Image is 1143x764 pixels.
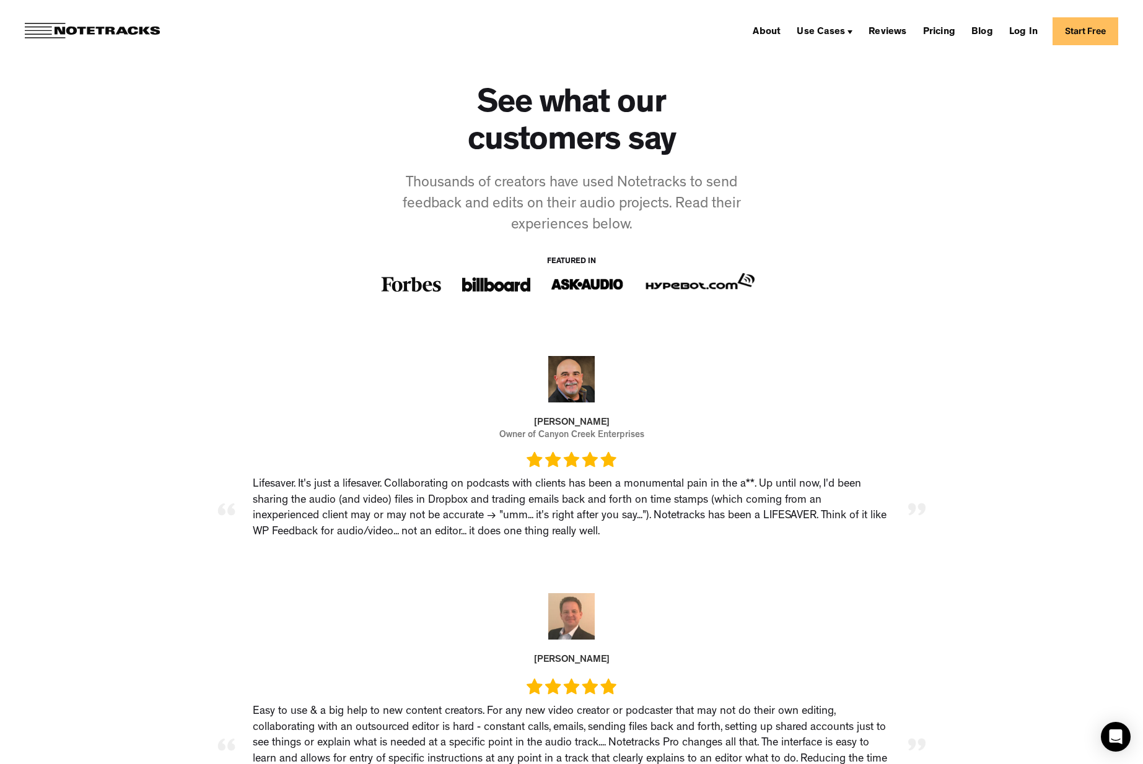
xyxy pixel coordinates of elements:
[550,271,624,297] img: Ask Audio logo
[792,21,857,41] div: Use Cases
[243,477,900,540] div: Lifesaver. It's just a lifesaver. Collaborating on podcasts with clients has been a monumental pa...
[468,87,676,161] h1: See what our customers say
[534,418,610,431] div: [PERSON_NAME]
[380,271,442,297] img: forbes logo
[386,173,758,237] div: Thousands of creators have used Notetracks to send feedback and edits on their audio projects. Re...
[797,27,845,37] div: Use Cases
[644,271,756,292] img: Hypebox.com logo
[1053,17,1118,45] a: Start Free
[966,21,998,41] a: Blog
[748,21,786,41] a: About
[918,21,960,41] a: Pricing
[1101,722,1131,752] div: Open Intercom Messenger
[1004,21,1043,41] a: Log In
[864,21,911,41] a: Reviews
[547,258,596,266] div: Featured IN
[534,655,610,668] div: [PERSON_NAME]
[499,431,644,441] div: Owner of Canyon Creek Enterprises
[462,271,530,297] img: billboard logo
